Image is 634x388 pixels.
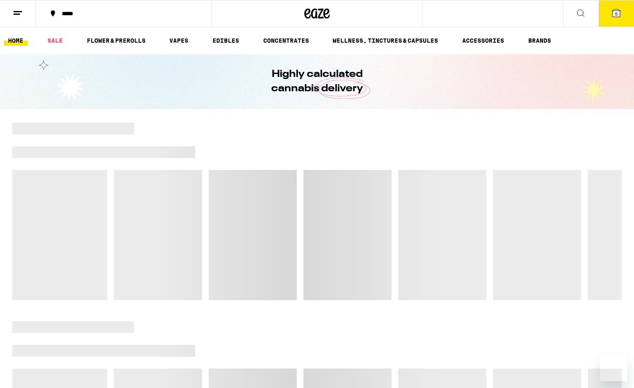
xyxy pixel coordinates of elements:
a: BRANDS [524,36,555,46]
button: 5 [598,0,634,27]
a: FLOWER & PREROLLS [83,36,150,46]
a: SALE [43,36,67,46]
span: 5 [615,11,617,16]
h1: Highly calculated cannabis delivery [247,67,387,96]
a: CONCENTRATES [259,36,313,46]
a: ACCESSORIES [458,36,508,46]
a: VAPES [165,36,193,46]
iframe: Button to launch messaging window [600,354,627,381]
a: EDIBLES [208,36,243,46]
a: HOME [4,36,28,46]
a: WELLNESS, TINCTURES & CAPSULES [328,36,442,46]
